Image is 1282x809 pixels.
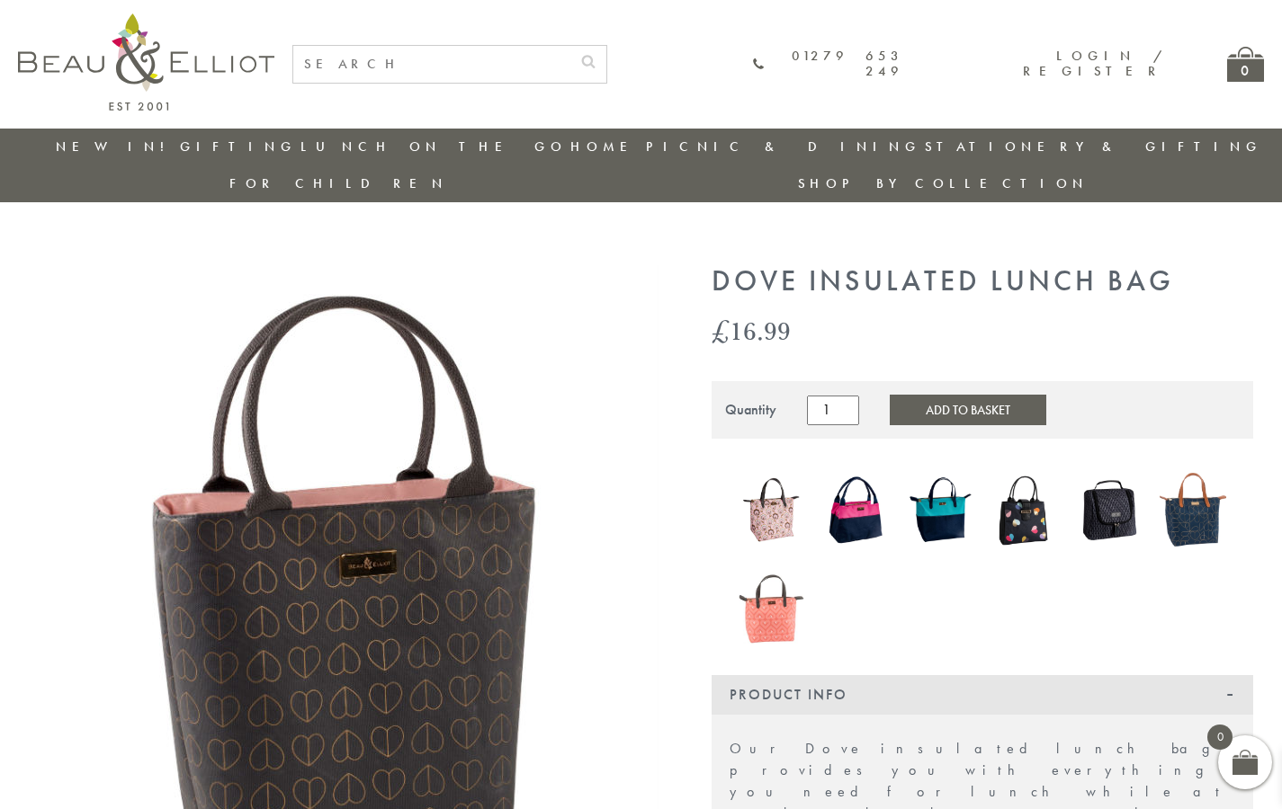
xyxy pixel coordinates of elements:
[712,312,730,349] span: £
[18,13,274,111] img: logo
[1227,47,1264,82] a: 0
[1160,466,1226,554] img: Navy 7L Luxury Insulated Lunch Bag
[1075,467,1142,556] a: Manhattan Larger Lunch Bag
[739,467,805,556] a: Boho Luxury Insulated Lunch Bag
[293,46,570,83] input: SEARCH
[822,467,889,556] a: Colour Block Insulated Lunch Bag
[822,467,889,553] img: Colour Block Insulated Lunch Bag
[991,471,1058,549] img: Emily Heart Insulated Lunch Bag
[1207,725,1233,750] span: 0
[56,138,176,156] a: New in!
[890,395,1046,425] button: Add to Basket
[739,558,805,648] a: Insulated 7L Luxury Lunch Bag
[570,138,642,156] a: Home
[807,396,859,424] input: Product quantity
[712,675,1253,715] div: Product Info
[712,312,791,349] bdi: 16.99
[180,138,297,156] a: Gifting
[753,49,903,80] a: 01279 653 249
[646,138,921,156] a: Picnic & Dining
[907,467,973,553] img: Colour Block Luxury Insulated Lunch Bag
[991,471,1058,553] a: Emily Heart Insulated Lunch Bag
[300,138,567,156] a: Lunch On The Go
[907,467,973,556] a: Colour Block Luxury Insulated Lunch Bag
[712,265,1253,298] h1: Dove Insulated Lunch Bag
[1075,467,1142,553] img: Manhattan Larger Lunch Bag
[739,467,805,553] img: Boho Luxury Insulated Lunch Bag
[1160,466,1226,558] a: Navy 7L Luxury Insulated Lunch Bag
[925,138,1262,156] a: Stationery & Gifting
[229,174,448,192] a: For Children
[798,174,1089,192] a: Shop by collection
[725,402,776,418] div: Quantity
[739,558,805,645] img: Insulated 7L Luxury Lunch Bag
[1023,47,1164,80] a: Login / Register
